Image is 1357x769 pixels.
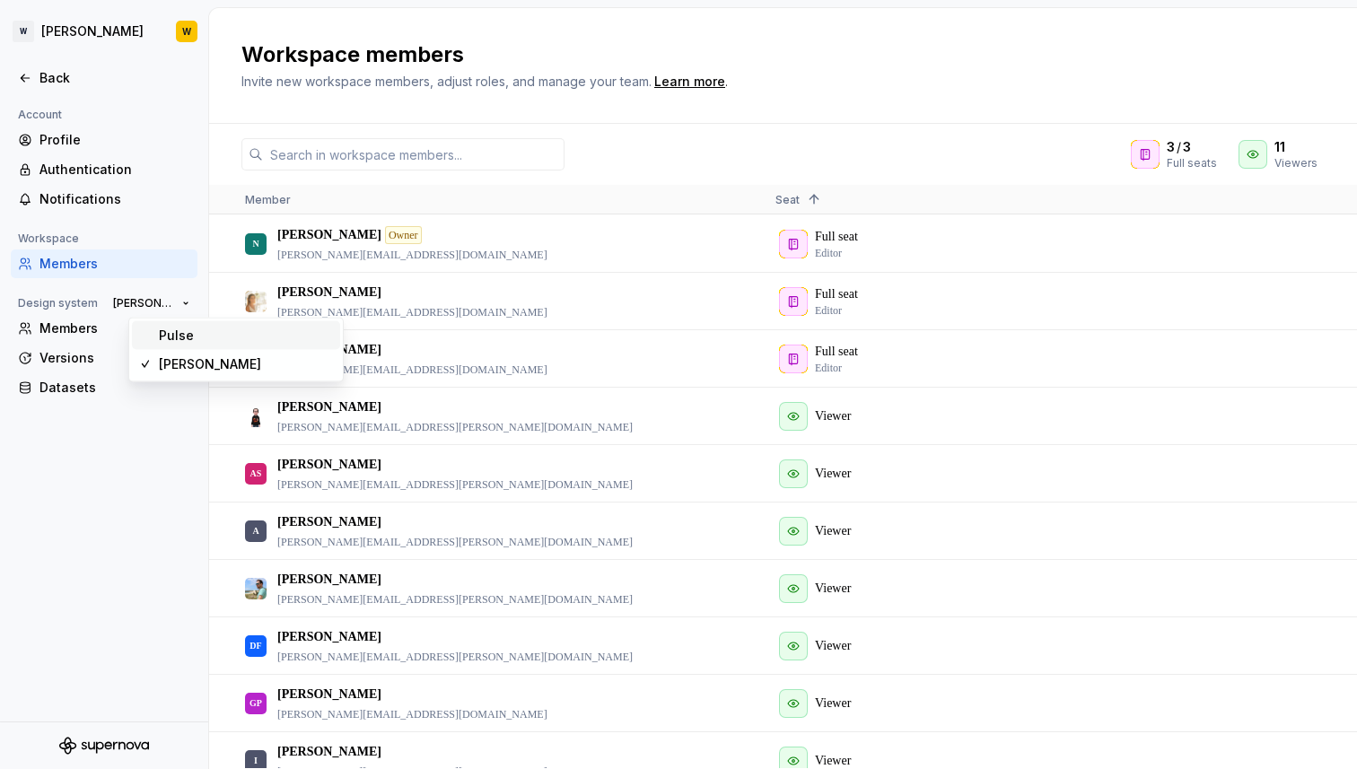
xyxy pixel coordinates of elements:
a: Profile [11,126,197,154]
a: Datasets [11,373,197,402]
div: Notifications [39,190,190,208]
div: Members [39,255,190,273]
div: W [13,21,34,42]
p: [PERSON_NAME][EMAIL_ADDRESS][PERSON_NAME][DOMAIN_NAME] [277,477,633,492]
div: N [252,226,258,261]
img: Daniel G [245,578,267,599]
div: DF [250,628,261,663]
p: [PERSON_NAME][EMAIL_ADDRESS][PERSON_NAME][DOMAIN_NAME] [277,592,633,607]
p: [PERSON_NAME] [277,226,381,244]
p: [PERSON_NAME][EMAIL_ADDRESS][DOMAIN_NAME] [277,248,547,262]
img: Adam [245,406,267,427]
div: Versions [39,349,190,367]
p: [PERSON_NAME] [277,743,381,761]
div: [PERSON_NAME] [41,22,144,40]
p: [PERSON_NAME][EMAIL_ADDRESS][DOMAIN_NAME] [277,305,547,319]
p: [PERSON_NAME] [277,686,381,703]
span: 3 [1167,138,1175,156]
p: [PERSON_NAME] [277,513,381,531]
a: Members [11,249,197,278]
div: Owner [385,226,422,244]
div: Members [39,319,190,337]
p: [PERSON_NAME][EMAIL_ADDRESS][DOMAIN_NAME] [277,363,547,377]
div: W [182,24,191,39]
a: Back [11,64,197,92]
p: [PERSON_NAME] [277,398,381,416]
p: [PERSON_NAME][EMAIL_ADDRESS][DOMAIN_NAME] [277,707,547,721]
span: 11 [1274,138,1285,156]
a: Versions [11,344,197,372]
div: AS [250,456,262,491]
p: [PERSON_NAME][EMAIL_ADDRESS][PERSON_NAME][DOMAIN_NAME] [277,535,633,549]
input: Search in workspace members... [263,138,565,170]
span: Member [245,193,291,206]
div: / [1167,138,1217,156]
div: Authentication [39,161,190,179]
a: Learn more [654,73,725,91]
span: [PERSON_NAME] [113,296,175,310]
div: Design system [11,293,105,314]
div: Viewers [1274,156,1318,170]
span: . [652,75,728,89]
div: Back [39,69,190,87]
a: Notifications [11,185,197,214]
a: Authentication [11,155,197,184]
p: [PERSON_NAME][EMAIL_ADDRESS][PERSON_NAME][DOMAIN_NAME] [277,420,633,434]
p: [PERSON_NAME] [277,284,381,301]
div: GP [250,686,262,721]
span: Seat [775,193,800,206]
div: Full seats [1167,156,1217,170]
span: Invite new workspace members, adjust roles, and manage your team. [241,74,652,89]
div: Pulse [159,327,194,345]
p: [PERSON_NAME][EMAIL_ADDRESS][PERSON_NAME][DOMAIN_NAME] [277,650,633,664]
div: Profile [39,131,190,149]
div: Datasets [39,379,190,397]
p: [PERSON_NAME] [277,456,381,474]
p: [PERSON_NAME] [277,628,381,646]
svg: Supernova Logo [59,737,149,755]
div: Workspace [11,228,86,249]
h2: Workspace members [241,40,1303,69]
div: Account [11,104,69,126]
span: 3 [1183,138,1191,156]
button: W[PERSON_NAME]W [4,12,205,51]
a: Members [11,314,197,343]
img: Marisa Recuenco [245,291,267,312]
div: [PERSON_NAME] [159,355,261,373]
div: A [252,513,258,548]
p: [PERSON_NAME] [277,571,381,589]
